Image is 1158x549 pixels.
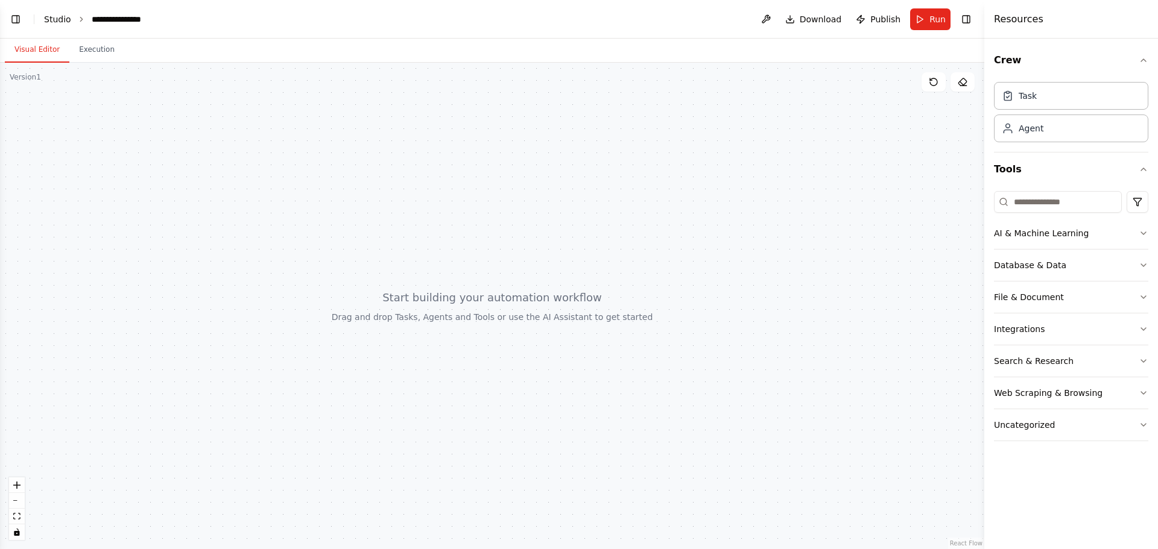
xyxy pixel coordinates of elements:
[994,218,1148,249] button: AI & Machine Learning
[994,409,1148,441] button: Uncategorized
[994,313,1148,345] button: Integrations
[994,323,1045,335] div: Integrations
[9,509,25,524] button: fit view
[910,8,951,30] button: Run
[994,387,1103,399] div: Web Scraping & Browsing
[5,37,69,63] button: Visual Editor
[994,186,1148,451] div: Tools
[994,43,1148,77] button: Crew
[780,8,847,30] button: Download
[1019,122,1043,134] div: Agent
[994,419,1055,431] div: Uncategorized
[44,13,151,25] nav: breadcrumb
[9,477,25,540] div: React Flow controls
[9,524,25,540] button: toggle interactivity
[994,152,1148,186] button: Tools
[69,37,124,63] button: Execution
[994,12,1043,27] h4: Resources
[994,281,1148,313] button: File & Document
[994,377,1148,409] button: Web Scraping & Browsing
[851,8,905,30] button: Publish
[994,77,1148,152] div: Crew
[9,493,25,509] button: zoom out
[44,14,71,24] a: Studio
[9,477,25,493] button: zoom in
[994,291,1064,303] div: File & Document
[10,72,41,82] div: Version 1
[958,11,975,28] button: Hide right sidebar
[1019,90,1037,102] div: Task
[950,540,982,547] a: React Flow attribution
[994,345,1148,377] button: Search & Research
[994,355,1074,367] div: Search & Research
[929,13,946,25] span: Run
[994,249,1148,281] button: Database & Data
[994,227,1089,239] div: AI & Machine Learning
[870,13,900,25] span: Publish
[800,13,842,25] span: Download
[7,11,24,28] button: Show left sidebar
[994,259,1066,271] div: Database & Data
